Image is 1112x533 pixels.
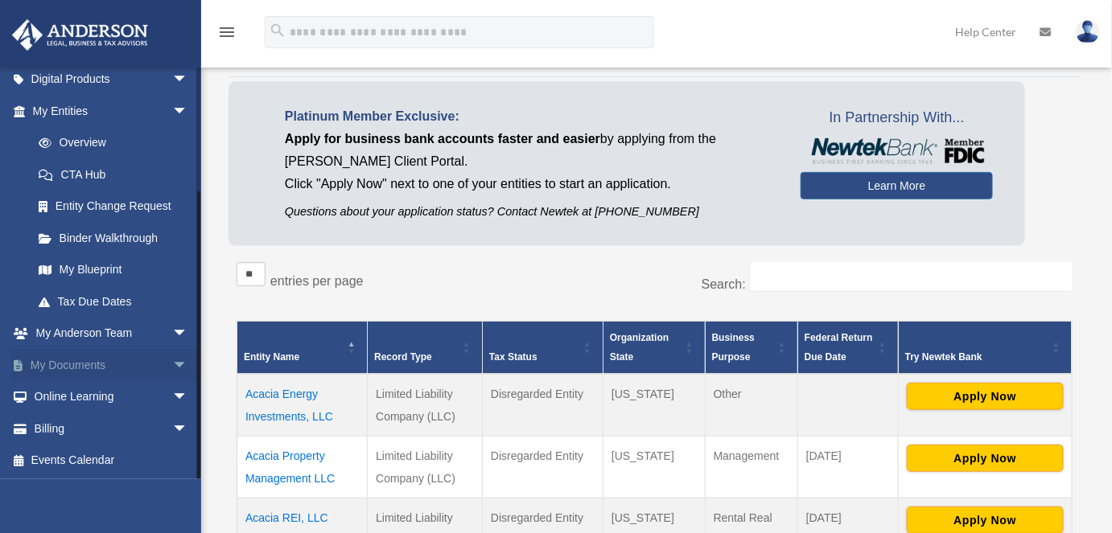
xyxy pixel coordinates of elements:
[1076,20,1100,43] img: User Pic
[368,437,483,498] td: Limited Liability Company (LLC)
[483,322,603,375] th: Tax Status: Activate to sort
[23,222,204,254] a: Binder Walkthrough
[11,349,212,381] a: My Documentsarrow_drop_down
[809,138,985,164] img: NewtekBankLogoSM.png
[610,332,669,363] span: Organization State
[797,322,898,375] th: Federal Return Due Date: Activate to sort
[712,332,755,363] span: Business Purpose
[23,254,204,286] a: My Blueprint
[11,95,204,127] a: My Entitiesarrow_drop_down
[285,132,600,146] span: Apply for business bank accounts faster and easier
[368,374,483,437] td: Limited Liability Company (LLC)
[23,191,204,223] a: Entity Change Request
[483,374,603,437] td: Disregarded Entity
[11,318,212,350] a: My Anderson Teamarrow_drop_down
[907,383,1064,410] button: Apply Now
[705,374,797,437] td: Other
[11,64,212,96] a: Digital Productsarrow_drop_down
[702,277,746,291] label: Search:
[217,28,237,42] a: menu
[603,322,706,375] th: Organization State: Activate to sort
[483,437,603,498] td: Disregarded Entity
[898,322,1072,375] th: Try Newtek Bank : Activate to sort
[172,95,204,128] span: arrow_drop_down
[237,374,368,437] td: Acacia Energy Investments, LLC
[805,332,873,363] span: Federal Return Due Date
[172,349,204,382] span: arrow_drop_down
[11,381,212,413] a: Online Learningarrow_drop_down
[11,412,212,445] a: Billingarrow_drop_down
[285,128,776,173] p: by applying from the [PERSON_NAME] Client Portal.
[489,351,537,363] span: Tax Status
[172,64,204,96] span: arrow_drop_down
[172,412,204,445] span: arrow_drop_down
[603,374,706,437] td: [US_STATE]
[11,445,212,477] a: Events Calendar
[23,127,196,159] a: Overview
[801,105,993,131] span: In Partnership With...
[23,158,204,191] a: CTA Hub
[23,285,204,318] a: Tax Due Dates
[172,381,204,414] span: arrow_drop_down
[217,23,237,42] i: menu
[907,445,1064,472] button: Apply Now
[285,202,776,222] p: Questions about your application status? Contact Newtek at [PHONE_NUMBER]
[705,322,797,375] th: Business Purpose: Activate to sort
[7,19,153,51] img: Anderson Advisors Platinum Portal
[603,437,706,498] td: [US_STATE]
[244,351,299,363] span: Entity Name
[237,437,368,498] td: Acacia Property Management LLC
[374,351,432,363] span: Record Type
[270,274,364,288] label: entries per page
[237,322,368,375] th: Entity Name: Activate to invert sorting
[797,437,898,498] td: [DATE]
[705,437,797,498] td: Management
[368,322,483,375] th: Record Type: Activate to sort
[269,22,286,39] i: search
[285,105,776,128] p: Platinum Member Exclusive:
[905,347,1048,367] div: Try Newtek Bank
[285,173,776,195] p: Click "Apply Now" next to one of your entities to start an application.
[172,318,204,351] span: arrow_drop_down
[801,172,993,199] a: Learn More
